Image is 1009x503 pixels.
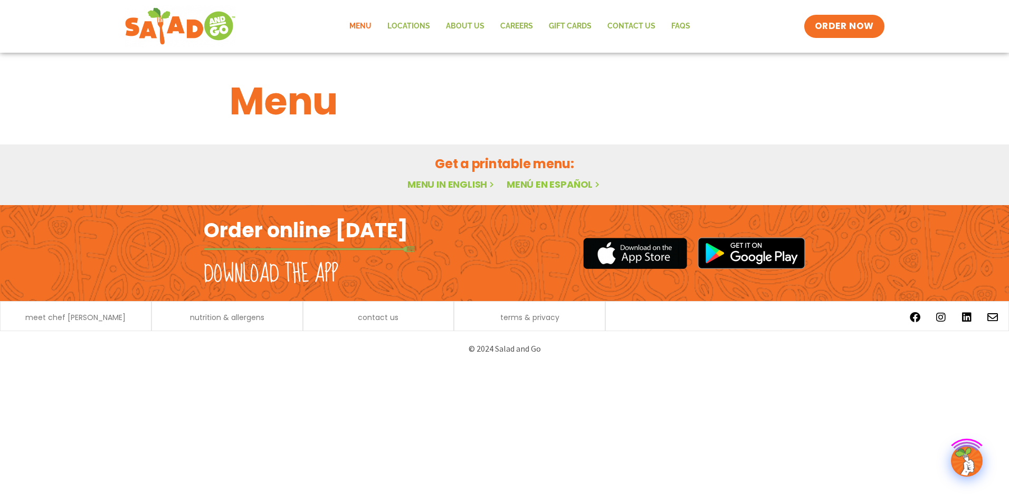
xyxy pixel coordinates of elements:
h2: Download the app [204,259,338,289]
a: contact us [358,314,398,321]
a: Menú en español [507,178,602,191]
h1: Menu [230,73,779,130]
a: meet chef [PERSON_NAME] [25,314,126,321]
a: nutrition & allergens [190,314,264,321]
a: terms & privacy [500,314,559,321]
a: Menu [341,14,379,38]
h2: Order online [DATE] [204,217,408,243]
a: ORDER NOW [804,15,884,38]
a: Careers [492,14,541,38]
nav: Menu [341,14,698,38]
a: GIFT CARDS [541,14,599,38]
img: google_play [698,237,805,269]
a: Menu in English [407,178,496,191]
img: fork [204,246,415,252]
img: new-SAG-logo-768×292 [125,5,236,47]
a: Contact Us [599,14,663,38]
span: ORDER NOW [815,20,874,33]
p: © 2024 Salad and Go [209,342,800,356]
a: About Us [438,14,492,38]
a: FAQs [663,14,698,38]
img: appstore [583,236,687,270]
h2: Get a printable menu: [230,154,779,173]
a: Locations [379,14,438,38]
